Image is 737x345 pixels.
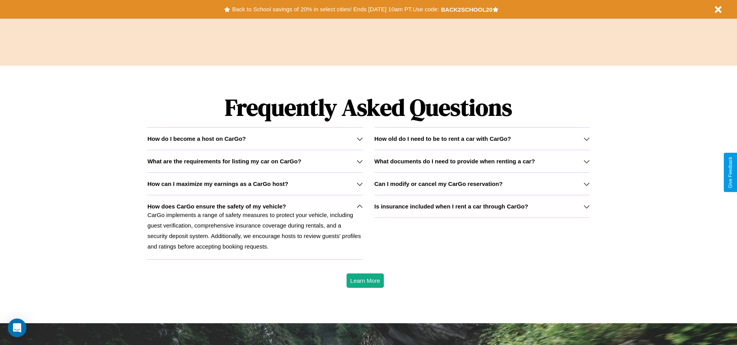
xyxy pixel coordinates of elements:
h1: Frequently Asked Questions [147,88,589,127]
b: BACK2SCHOOL20 [441,6,493,13]
div: Open Intercom Messenger [8,319,26,337]
button: Learn More [347,273,384,288]
h3: How old do I need to be to rent a car with CarGo? [375,135,511,142]
h3: How does CarGo ensure the safety of my vehicle? [147,203,286,210]
h3: Can I modify or cancel my CarGo reservation? [375,180,503,187]
h3: What documents do I need to provide when renting a car? [375,158,535,165]
h3: Is insurance included when I rent a car through CarGo? [375,203,528,210]
button: Back to School savings of 20% in select cities! Ends [DATE] 10am PT.Use code: [230,4,441,15]
div: Give Feedback [728,157,733,188]
h3: What are the requirements for listing my car on CarGo? [147,158,301,165]
p: CarGo implements a range of safety measures to protect your vehicle, including guest verification... [147,210,362,252]
h3: How can I maximize my earnings as a CarGo host? [147,180,288,187]
h3: How do I become a host on CarGo? [147,135,246,142]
